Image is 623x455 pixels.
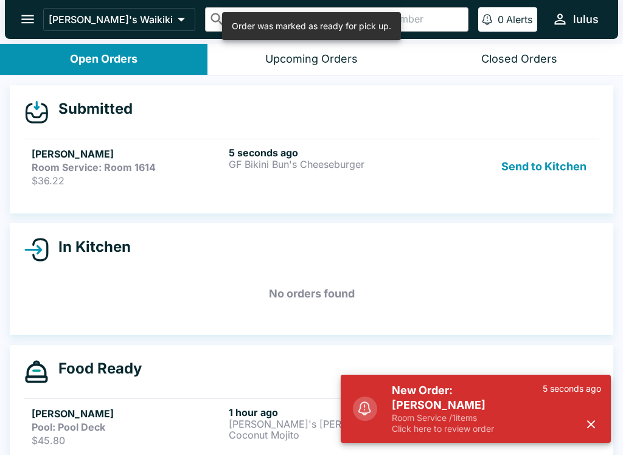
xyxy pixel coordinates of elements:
[32,175,224,187] p: $36.22
[481,52,557,66] div: Closed Orders
[32,421,105,433] strong: Pool: Pool Deck
[32,147,224,161] h5: [PERSON_NAME]
[229,159,421,170] p: GF Bikini Bun's Cheeseburger
[543,383,601,394] p: 5 seconds ago
[32,434,224,446] p: $45.80
[49,100,133,118] h4: Submitted
[49,13,173,26] p: [PERSON_NAME]'s Waikiki
[506,13,532,26] p: Alerts
[392,412,543,423] p: Room Service / 1 items
[229,429,421,440] p: Coconut Mojito
[49,238,131,256] h4: In Kitchen
[392,423,543,434] p: Click here to review order
[24,272,599,316] h5: No orders found
[232,16,391,36] div: Order was marked as ready for pick up.
[392,383,543,412] h5: New Order: [PERSON_NAME]
[229,406,421,419] h6: 1 hour ago
[32,406,224,421] h5: [PERSON_NAME]
[265,52,358,66] div: Upcoming Orders
[70,52,137,66] div: Open Orders
[498,13,504,26] p: 0
[24,398,599,454] a: [PERSON_NAME]Pool: Pool Deck$45.801 hour ago[PERSON_NAME]'s [PERSON_NAME]Coconut MojitoComplete O...
[43,8,195,31] button: [PERSON_NAME]'s Waikiki
[573,12,599,27] div: lulus
[24,139,599,194] a: [PERSON_NAME]Room Service: Room 1614$36.225 seconds agoGF Bikini Bun's CheeseburgerSend to Kitchen
[229,419,421,429] p: [PERSON_NAME]'s [PERSON_NAME]
[32,161,156,173] strong: Room Service: Room 1614
[49,359,142,378] h4: Food Ready
[229,147,421,159] h6: 5 seconds ago
[12,4,43,35] button: open drawer
[547,6,604,32] button: lulus
[496,147,591,187] button: Send to Kitchen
